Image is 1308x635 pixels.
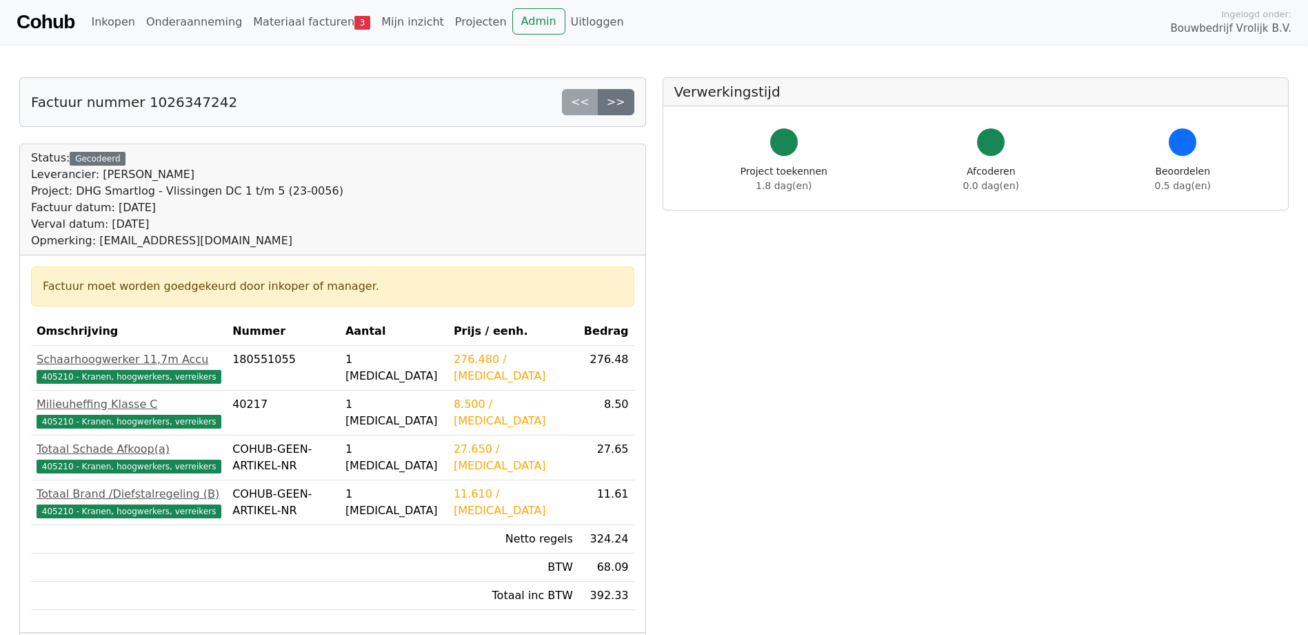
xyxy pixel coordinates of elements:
div: Opmerking: [EMAIL_ADDRESS][DOMAIN_NAME] [31,233,343,249]
a: Admin [512,8,565,35]
div: 27.650 / [MEDICAL_DATA] [454,441,573,474]
a: Schaarhoogwerker 11,7m Accu405210 - Kranen, hoogwerkers, verreikers [37,351,221,384]
th: Nummer [227,317,340,346]
td: 180551055 [227,346,340,391]
span: Ingelogd onder: [1221,8,1291,21]
a: Uitloggen [565,8,630,36]
div: Verval datum: [DATE] [31,216,343,233]
div: Leverancier: [PERSON_NAME] [31,166,343,183]
div: 1 [MEDICAL_DATA] [345,441,443,474]
th: Bedrag [578,317,634,346]
th: Prijs / eenh. [448,317,578,346]
td: 27.65 [578,436,634,480]
div: 1 [MEDICAL_DATA] [345,351,443,384]
span: 0.0 dag(en) [963,180,1019,191]
a: Inkopen [85,8,140,36]
span: 3 [354,16,370,30]
a: Totaal Schade Afkoop(a)405210 - Kranen, hoogwerkers, verreikers [37,441,221,474]
a: Onderaanneming [141,8,248,36]
a: Projecten [450,8,512,36]
a: Mijn inzicht [376,8,450,36]
div: Schaarhoogwerker 11,7m Accu [37,351,221,368]
div: Gecodeerd [70,152,125,166]
a: Totaal Brand /Diefstalregeling (B)405210 - Kranen, hoogwerkers, verreikers [37,486,221,519]
td: 11.61 [578,480,634,525]
td: Totaal inc BTW [448,582,578,610]
div: Project: DHG Smartlog - Vlissingen DC 1 t/m 5 (23-0056) [31,183,343,199]
a: Materiaal facturen3 [248,8,376,36]
div: Totaal Brand /Diefstalregeling (B) [37,486,221,502]
td: 40217 [227,391,340,436]
div: Beoordelen [1155,164,1211,193]
td: 276.48 [578,346,634,391]
div: 276.480 / [MEDICAL_DATA] [454,351,573,384]
td: Netto regels [448,525,578,554]
td: 8.50 [578,391,634,436]
a: Cohub [17,6,74,39]
span: 405210 - Kranen, hoogwerkers, verreikers [37,460,221,473]
td: 68.09 [578,554,634,582]
span: 405210 - Kranen, hoogwerkers, verreikers [37,370,221,384]
div: Project toekennen [741,164,827,193]
span: 405210 - Kranen, hoogwerkers, verreikers [37,505,221,518]
td: 324.24 [578,525,634,554]
div: Factuur datum: [DATE] [31,199,343,216]
span: 405210 - Kranen, hoogwerkers, verreikers [37,415,221,429]
td: COHUB-GEEN-ARTIKEL-NR [227,436,340,480]
div: 8.500 / [MEDICAL_DATA] [454,396,573,429]
div: Afcoderen [963,164,1019,193]
div: 1 [MEDICAL_DATA] [345,486,443,519]
div: 1 [MEDICAL_DATA] [345,396,443,429]
span: 1.8 dag(en) [756,180,812,191]
span: 0.5 dag(en) [1155,180,1211,191]
th: Aantal [340,317,448,346]
div: Milieuheffing Klasse C [37,396,221,413]
th: Omschrijving [31,317,227,346]
div: Status: [31,150,343,249]
h5: Verwerkingstijd [674,84,1278,100]
div: Totaal Schade Afkoop(a) [37,441,221,458]
span: Bouwbedrijf Vrolijk B.V. [1170,21,1291,37]
td: BTW [448,554,578,582]
td: COHUB-GEEN-ARTIKEL-NR [227,480,340,525]
div: Factuur moet worden goedgekeurd door inkoper of manager. [43,278,623,295]
td: 392.33 [578,582,634,610]
a: >> [598,89,634,115]
h5: Factuur nummer 1026347242 [31,94,237,110]
div: 11.610 / [MEDICAL_DATA] [454,486,573,519]
a: Milieuheffing Klasse C405210 - Kranen, hoogwerkers, verreikers [37,396,221,429]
